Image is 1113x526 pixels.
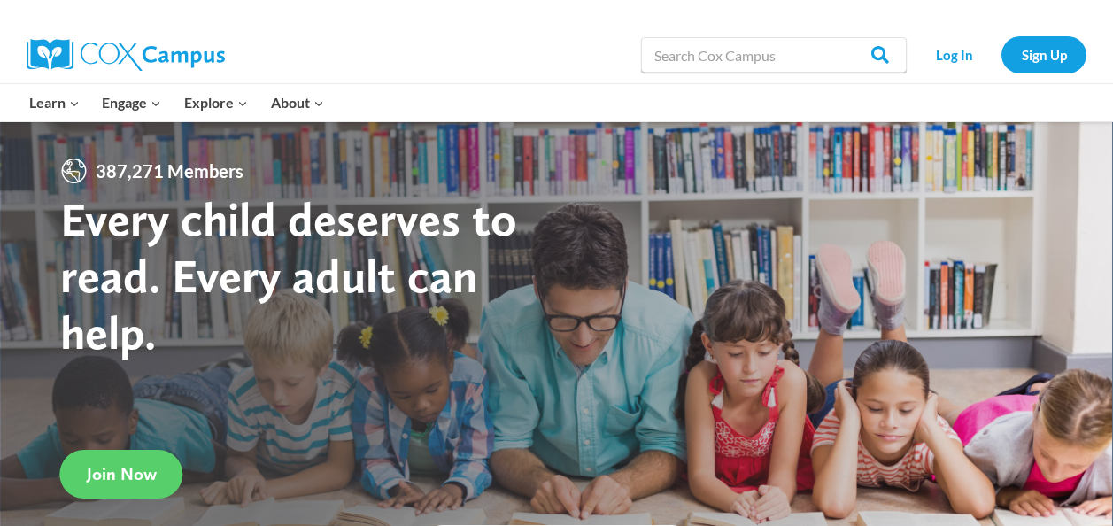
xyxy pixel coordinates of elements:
[102,91,161,114] span: Engage
[18,84,335,121] nav: Primary Navigation
[27,39,225,71] img: Cox Campus
[60,190,517,360] strong: Every child deserves to read. Every adult can help.
[89,157,251,185] span: 387,271 Members
[87,463,157,484] span: Join Now
[29,91,80,114] span: Learn
[271,91,324,114] span: About
[60,450,183,499] a: Join Now
[641,37,907,73] input: Search Cox Campus
[1001,36,1086,73] a: Sign Up
[916,36,993,73] a: Log In
[916,36,1086,73] nav: Secondary Navigation
[184,91,248,114] span: Explore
